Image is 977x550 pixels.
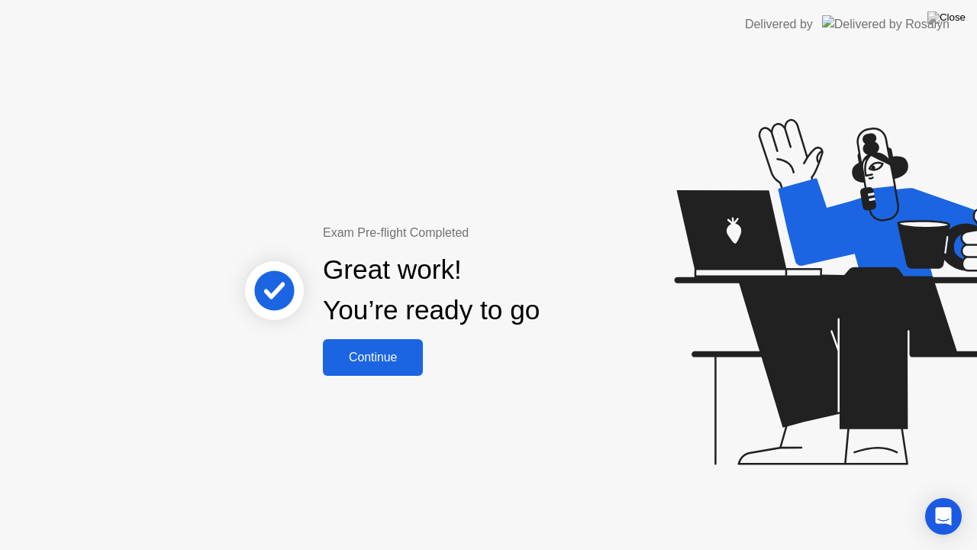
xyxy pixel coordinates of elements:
div: Great work! You’re ready to go [323,250,540,331]
div: Open Intercom Messenger [925,498,962,535]
img: Delivered by Rosalyn [822,15,950,33]
div: Delivered by [745,15,813,34]
img: Close [927,11,966,24]
div: Exam Pre-flight Completed [323,224,638,242]
button: Continue [323,339,423,376]
div: Continue [327,351,418,364]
